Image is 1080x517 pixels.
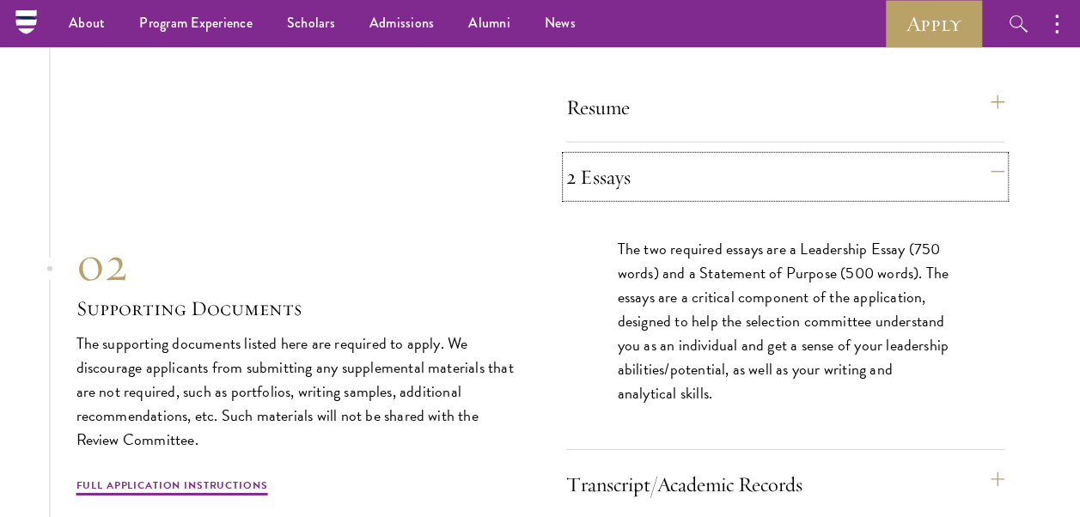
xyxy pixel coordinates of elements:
[566,87,1004,128] button: Resume
[76,234,515,294] div: 02
[76,294,515,323] h3: Supporting Documents
[566,464,1004,505] button: Transcript/Academic Records
[566,156,1004,198] button: 2 Essays
[618,237,953,406] p: The two required essays are a Leadership Essay (750 words) and a Statement of Purpose (500 words)...
[76,477,268,498] a: Full Application Instructions
[76,331,515,452] p: The supporting documents listed here are required to apply. We discourage applicants from submitt...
